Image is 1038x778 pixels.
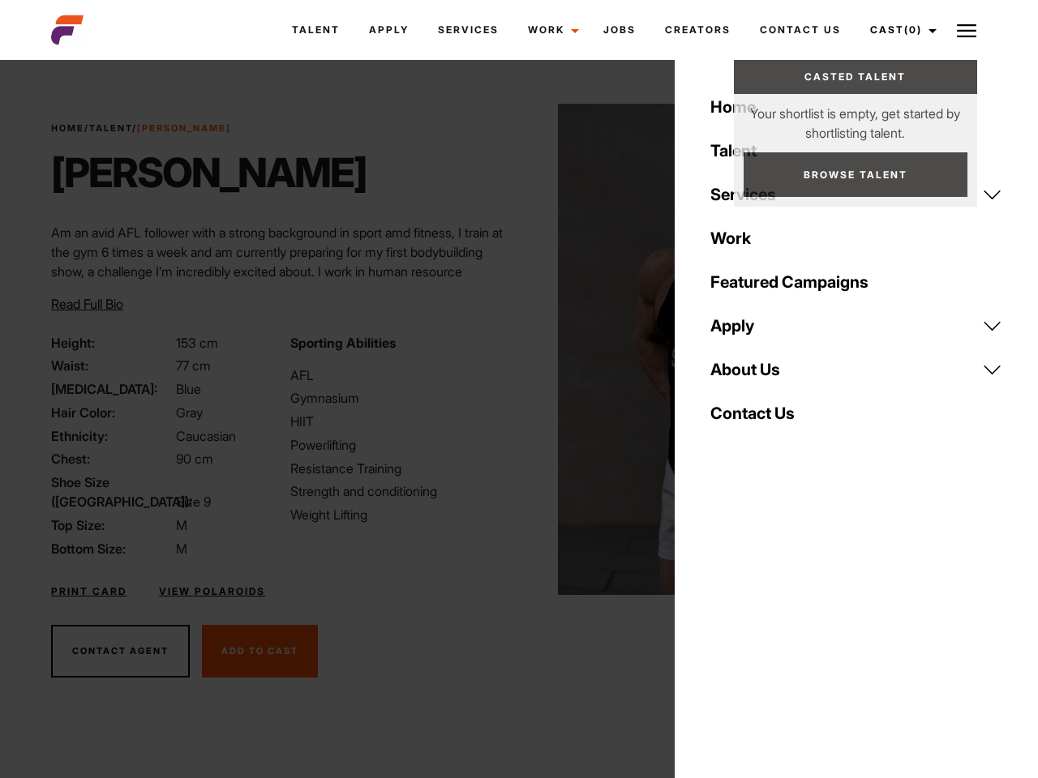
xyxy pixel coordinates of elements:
[51,122,84,134] a: Home
[176,381,201,397] span: Blue
[176,357,211,374] span: 77 cm
[957,21,976,41] img: Burger icon
[290,459,509,478] li: Resistance Training
[354,8,423,52] a: Apply
[290,388,509,408] li: Gymnasium
[176,494,211,510] span: Size 9
[423,8,513,52] a: Services
[176,451,213,467] span: 90 cm
[290,505,509,524] li: Weight Lifting
[701,304,1012,348] a: Apply
[176,428,236,444] span: Caucasian
[202,625,318,678] button: Add To Cast
[650,8,745,52] a: Creators
[176,517,187,533] span: M
[290,365,509,385] li: AFL
[51,539,173,558] span: Bottom Size:
[290,335,396,351] strong: Sporting Abilities
[51,333,173,353] span: Height:
[701,129,1012,173] a: Talent
[51,472,173,511] span: Shoe Size ([GEOGRAPHIC_DATA]):
[734,94,977,143] p: Your shortlist is empty, get started by shortlisting talent.
[513,8,589,52] a: Work
[51,296,123,312] span: Read Full Bio
[701,85,1012,129] a: Home
[734,60,977,94] a: Casted Talent
[744,152,967,197] a: Browse Talent
[51,294,123,314] button: Read Full Bio
[137,122,231,134] strong: [PERSON_NAME]
[51,356,173,375] span: Waist:
[176,541,187,557] span: M
[51,223,509,378] p: Am an avid AFL follower with a strong background in sport amd fitness, I train at the gym 6 times...
[701,173,1012,216] a: Services
[277,8,354,52] a: Talent
[290,412,509,431] li: HIIT
[51,584,127,599] a: Print Card
[51,403,173,422] span: Hair Color:
[176,335,218,351] span: 153 cm
[221,645,298,656] span: Add To Cast
[51,625,190,678] button: Contact Agent
[51,14,84,46] img: cropped-aefm-brand-fav-22-square.png
[856,8,946,52] a: Cast(0)
[904,24,922,36] span: (0)
[745,8,856,52] a: Contact Us
[290,435,509,455] li: Powerlifting
[89,122,132,134] a: Talent
[51,379,173,399] span: [MEDICAL_DATA]:
[701,348,1012,391] a: About Us
[51,515,173,535] span: Top Size:
[159,584,265,599] a: View Polaroids
[589,8,650,52] a: Jobs
[701,391,1012,435] a: Contact Us
[51,148,367,197] h1: [PERSON_NAME]
[51,426,173,446] span: Ethnicity:
[176,404,203,421] span: Gray
[51,122,231,135] span: / /
[701,260,1012,304] a: Featured Campaigns
[51,449,173,468] span: Chest:
[290,481,509,501] li: Strength and conditioning
[701,216,1012,260] a: Work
